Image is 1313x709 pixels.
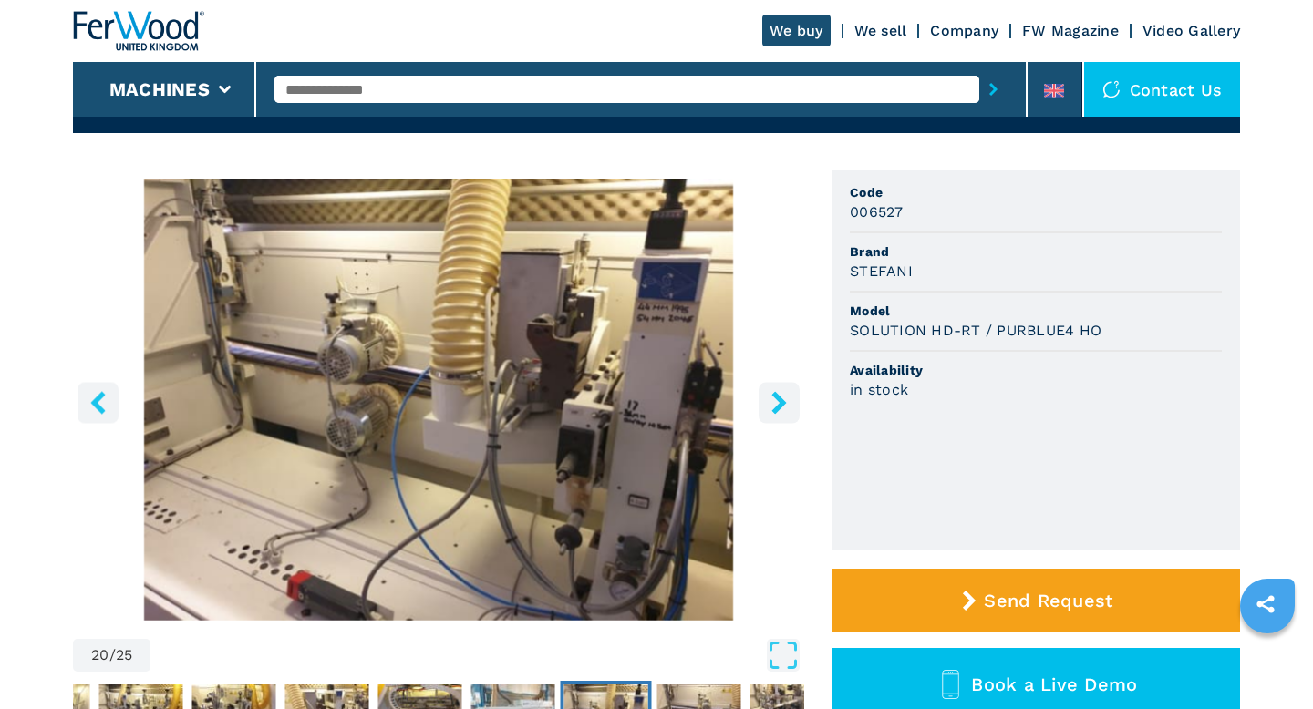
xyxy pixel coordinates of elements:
[155,639,800,672] button: Open Fullscreen
[854,22,907,39] a: We sell
[832,569,1240,632] button: Send Request
[109,78,210,100] button: Machines
[116,648,133,663] span: 25
[850,320,1101,341] h3: SOLUTION HD-RT / PURBLUE4 HO
[78,382,119,423] button: left-button
[1235,627,1299,695] iframe: Chat
[984,590,1112,611] span: Send Request
[850,261,913,282] h3: STEFANI
[1084,62,1241,117] div: Contact us
[850,183,1222,201] span: Code
[850,242,1222,261] span: Brand
[1243,581,1288,627] a: sharethis
[1102,80,1121,98] img: Contact us
[73,179,804,621] img: Single Sided Edgebanders STEFANI SOLUTION HD-RT / PURBLUE4 HO
[109,648,116,663] span: /
[91,648,109,663] span: 20
[73,179,804,621] div: Go to Slide 20
[73,11,204,51] img: Ferwood
[850,201,904,222] h3: 006527
[762,15,831,46] a: We buy
[1022,22,1119,39] a: FW Magazine
[930,22,998,39] a: Company
[850,361,1222,379] span: Availability
[850,379,908,400] h3: in stock
[1142,22,1240,39] a: Video Gallery
[971,673,1137,695] span: Book a Live Demo
[850,302,1222,320] span: Model
[759,382,800,423] button: right-button
[979,68,1008,110] button: submit-button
